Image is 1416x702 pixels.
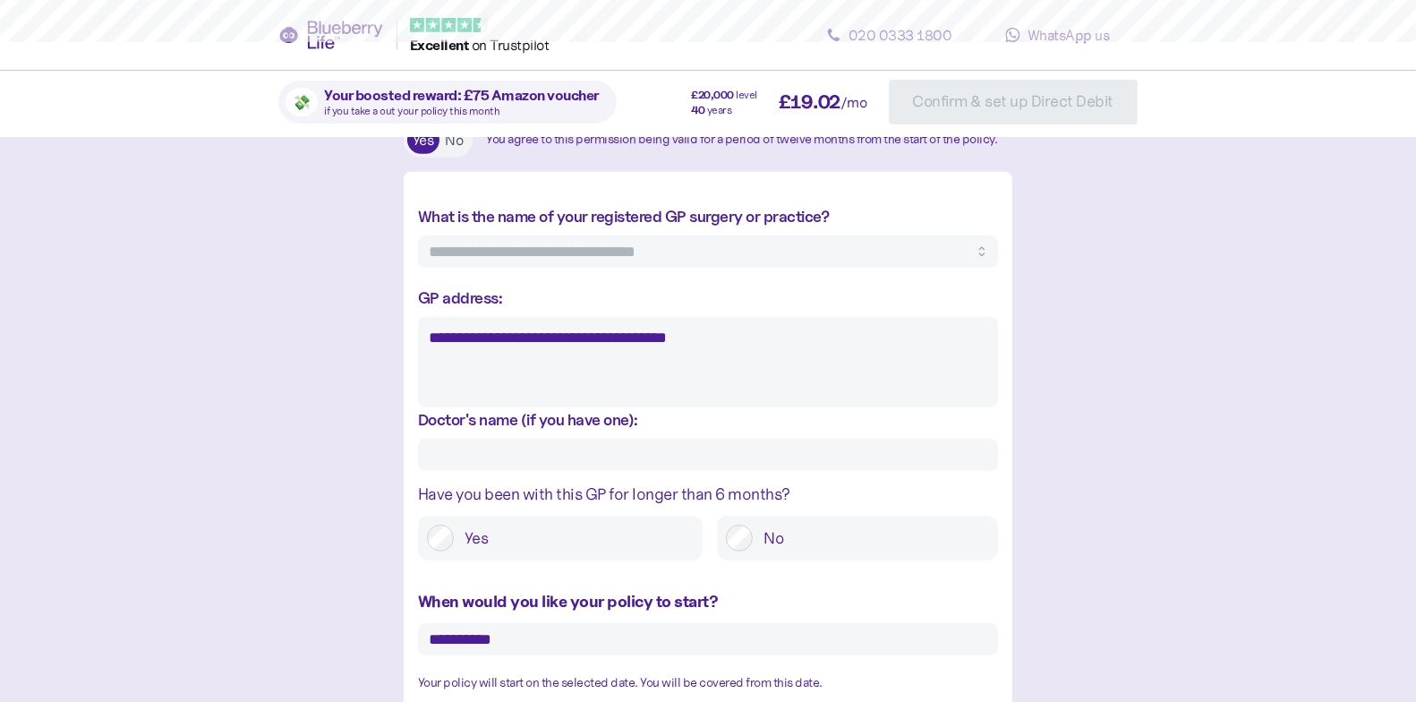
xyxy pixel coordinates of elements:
label: Yes [454,525,694,552]
span: 40 [692,105,705,116]
div: Your policy will start on the selected date. You will be covered from this date. [418,673,998,693]
span: /mo [840,95,867,109]
label: Yes [407,126,439,154]
label: What is the name of your registered GP surgery or practice? [418,204,830,228]
span: £ 20,000 [692,90,735,100]
span: Excellent ️ [410,36,472,54]
label: No [440,126,469,154]
a: 020 0333 1800 [808,17,969,53]
label: Doctor's name (if you have one): [418,407,638,432]
span: Your boosted reward: £75 Amazon voucher [325,88,600,102]
div: When would you like your policy to start? [418,589,998,614]
span: WhatsApp us [1028,26,1110,44]
span: £ 19.02 [779,93,840,112]
span: if you take a out your policy this month [325,104,500,117]
span: 💸 [293,95,311,109]
label: GP address: [418,286,503,310]
a: WhatsApp us [977,17,1138,53]
span: level [737,90,758,100]
div: You agree to this permission being valid for a period of twelve months from the start of the policy. [487,130,998,150]
label: No [753,525,989,552]
span: on Trustpilot [472,36,550,54]
span: 020 0333 1800 [849,26,952,44]
div: Have you been with this GP for longer than 6 months? [418,482,998,507]
span: years [707,105,732,116]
